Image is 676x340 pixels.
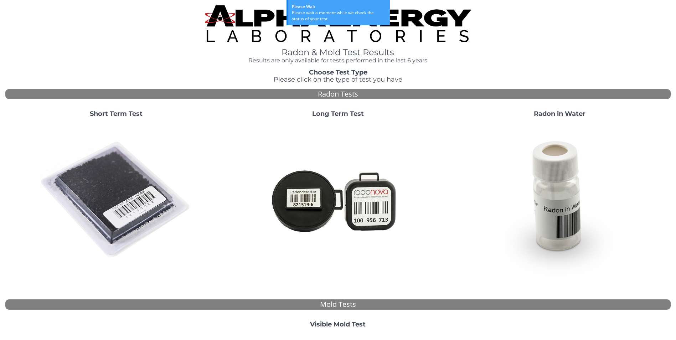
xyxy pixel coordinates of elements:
[309,68,367,76] strong: Choose Test Type
[5,299,671,310] div: Mold Tests
[90,110,143,118] strong: Short Term Test
[274,76,402,83] span: Please click on the type of test you have
[205,57,471,64] h4: Results are only available for tests performed in the last 6 years
[40,123,193,277] img: ShortTerm.jpg
[312,110,364,118] strong: Long Term Test
[205,5,471,42] img: TightCrop.jpg
[205,48,471,57] h1: Radon & Mold Test Results
[310,320,366,328] strong: Visible Mold Test
[292,10,386,22] div: Please wait a moment while we check the status of your test
[483,123,636,277] img: RadoninWater.jpg
[534,110,585,118] strong: Radon in Water
[5,89,671,99] div: Radon Tests
[292,4,386,10] div: Please Wait
[261,123,414,277] img: Radtrak2vsRadtrak3.jpg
